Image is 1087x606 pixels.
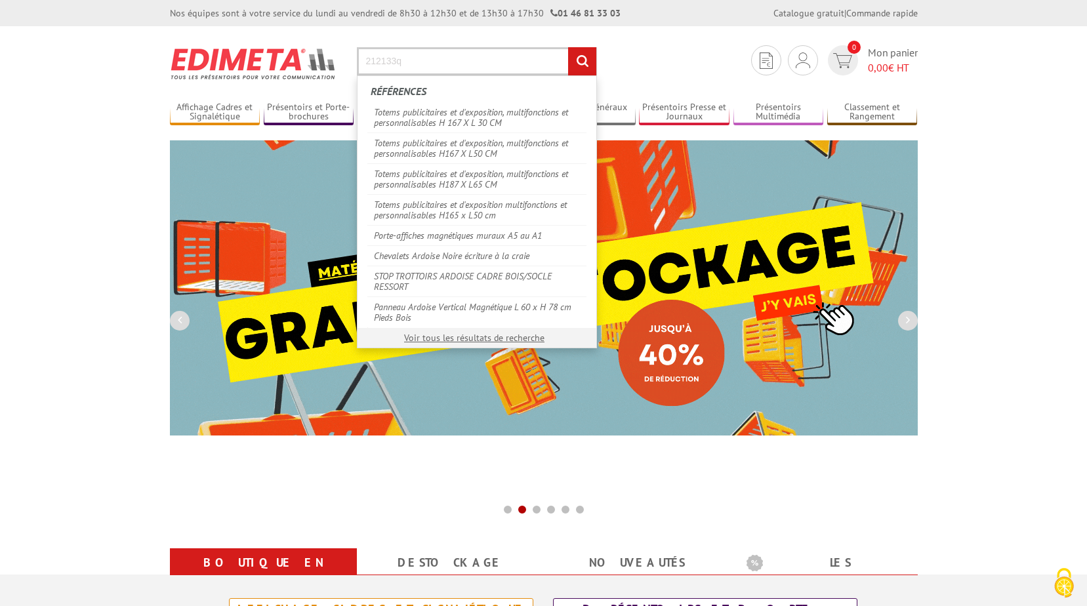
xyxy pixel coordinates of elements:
a: Totems publicitaires et d'exposition, multifonctions et personnalisables H 167 X L 30 CM [367,102,586,132]
img: Présentoir, panneau, stand - Edimeta - PLV, affichage, mobilier bureau, entreprise [170,39,337,88]
a: Chevalets Ardoise Noire écriture à la craie [367,245,586,266]
a: Totems publicitaires et d'exposition multifonctions et personnalisables H165 x L50 cm [367,194,586,225]
a: Affichage Cadres et Signalétique [170,102,260,123]
a: Commande rapide [846,7,918,19]
a: Boutique en ligne [186,551,341,598]
input: Rechercher un produit ou une référence... [357,47,597,75]
div: | [773,7,918,20]
a: Voir tous les résultats de recherche [404,332,544,344]
b: Les promotions [747,551,911,577]
input: rechercher [568,47,596,75]
a: Classement et Rangement [827,102,918,123]
a: Totems publicitaires et d'exposition, multifonctions et personnalisables H187 X L65 CM [367,163,586,194]
a: Totems publicitaires et d'exposition, multifonctions et personnalisables H167 X L50 CM [367,132,586,163]
a: Présentoirs Multimédia [733,102,824,123]
span: 0 [848,41,861,54]
a: devis rapide 0 Mon panier 0,00€ HT [825,45,918,75]
a: STOP TROTTOIRS ARDOISE CADRE BOIS/SOCLE RESSORT [367,266,586,296]
span: 0,00 [868,61,888,74]
a: nouveautés [560,551,715,575]
div: Rechercher un produit ou une référence... [357,75,597,348]
a: Destockage [373,551,528,575]
button: Cookies (fenêtre modale) [1041,561,1087,606]
img: devis rapide [833,53,852,68]
span: € HT [868,60,918,75]
strong: 01 46 81 33 03 [550,7,621,19]
a: Présentoirs et Porte-brochures [264,102,354,123]
img: Cookies (fenêtre modale) [1048,567,1080,599]
span: Références [371,85,426,98]
a: Catalogue gratuit [773,7,844,19]
span: Mon panier [868,45,918,75]
div: Nos équipes sont à votre service du lundi au vendredi de 8h30 à 12h30 et de 13h30 à 17h30 [170,7,621,20]
img: devis rapide [796,52,810,68]
a: Panneau Ardoise Vertical Magnétique L 60 x H 78 cm Pieds Bois [367,296,586,327]
img: devis rapide [760,52,773,69]
a: Les promotions [747,551,902,598]
a: Porte-affiches magnétiques muraux A5 au A1 [367,225,586,245]
a: Présentoirs Presse et Journaux [639,102,729,123]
